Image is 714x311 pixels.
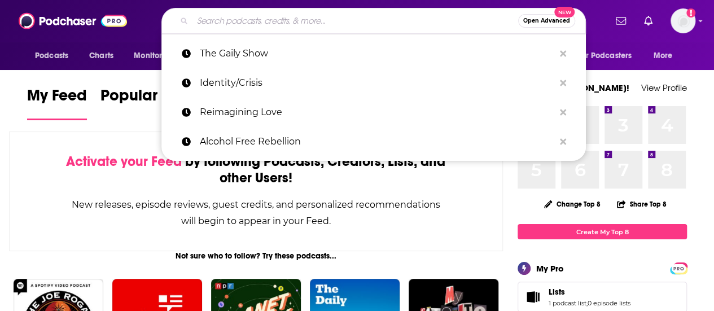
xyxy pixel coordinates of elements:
[588,299,630,307] a: 0 episode lists
[200,98,554,127] p: Reimagining Love
[134,48,174,64] span: Monitoring
[126,45,189,67] button: open menu
[66,196,446,229] div: New releases, episode reviews, guest credits, and personalized recommendations will begin to appe...
[536,263,564,274] div: My Pro
[671,8,695,33] img: User Profile
[646,45,687,67] button: open menu
[549,299,586,307] a: 1 podcast list
[200,127,554,156] p: Alcohol Free Rebellion
[523,18,570,24] span: Open Advanced
[554,7,575,17] span: New
[570,45,648,67] button: open menu
[672,264,685,273] span: PRO
[82,45,120,67] a: Charts
[66,153,182,170] span: Activate your Feed
[27,45,83,67] button: open menu
[654,48,673,64] span: More
[537,197,607,211] button: Change Top 8
[9,251,503,261] div: Not sure who to follow? Try these podcasts...
[66,154,446,186] div: by following Podcasts, Creators, Lists, and other Users!
[549,287,565,297] span: Lists
[577,48,632,64] span: For Podcasters
[35,48,68,64] span: Podcasts
[19,10,127,32] img: Podchaser - Follow, Share and Rate Podcasts
[518,224,687,239] a: Create My Top 8
[192,12,518,30] input: Search podcasts, credits, & more...
[161,68,586,98] a: Identity/Crisis
[671,8,695,33] button: Show profile menu
[161,8,586,34] div: Search podcasts, credits, & more...
[161,127,586,156] a: Alcohol Free Rebellion
[641,82,687,93] a: View Profile
[686,8,695,17] svg: Add a profile image
[200,68,554,98] p: Identity/Crisis
[616,193,667,215] button: Share Top 8
[549,287,630,297] a: Lists
[586,299,588,307] span: ,
[100,86,196,120] a: Popular Feed
[522,289,544,305] a: Lists
[27,86,87,112] span: My Feed
[671,8,695,33] span: Logged in as LBraverman
[611,11,630,30] a: Show notifications dropdown
[27,86,87,120] a: My Feed
[200,39,554,68] p: The Gaily Show
[100,86,196,112] span: Popular Feed
[161,39,586,68] a: The Gaily Show
[161,98,586,127] a: Reimagining Love
[639,11,657,30] a: Show notifications dropdown
[672,264,685,272] a: PRO
[89,48,113,64] span: Charts
[518,14,575,28] button: Open AdvancedNew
